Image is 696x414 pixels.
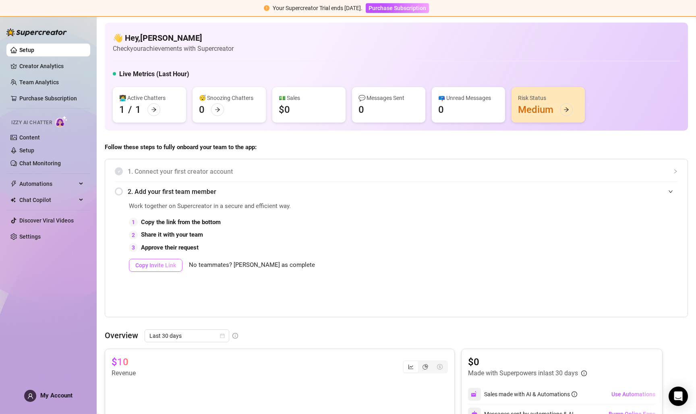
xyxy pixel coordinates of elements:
h5: Live Metrics (Last Hour) [119,69,189,79]
div: 2 [129,231,138,239]
div: 3 [129,243,138,252]
span: expanded [668,189,673,194]
div: 0 [438,103,444,116]
span: My Account [40,392,72,399]
span: 2. Add your first team member [128,187,678,197]
div: 0 [199,103,205,116]
span: Work together on Supercreator in a secure and efficient way. [129,202,497,211]
div: 💵 Sales [279,94,339,102]
span: Your Supercreator Trial ends [DATE]. [273,5,362,11]
div: 📪 Unread Messages [438,94,499,102]
article: Overview [105,329,138,341]
iframe: Adding Team Members [517,202,678,305]
button: Copy Invite Link [129,259,182,272]
span: info-circle [581,370,587,376]
div: 👩‍💻 Active Chatters [119,94,180,102]
div: Sales made with AI & Automations [484,390,577,399]
img: svg%3e [471,391,478,398]
span: arrow-right [151,107,157,112]
strong: Follow these steps to fully onboard your team to the app: [105,144,257,151]
span: dollar-circle [437,364,443,370]
a: Team Analytics [19,79,59,85]
button: Use Automations [611,388,656,401]
div: 😴 Snoozing Chatters [199,94,259,102]
strong: Copy the link from the bottom [141,218,221,226]
div: 0 [358,103,364,116]
span: No teammates? [PERSON_NAME] as complete [189,260,315,270]
span: 1. Connect your first creator account [128,166,678,177]
span: arrow-right [563,107,569,112]
img: Chat Copilot [10,197,16,203]
a: Setup [19,47,34,53]
span: thunderbolt [10,181,17,187]
span: pie-chart [423,364,428,370]
div: 1 [135,103,141,116]
div: 2. Add your first team member [115,182,678,202]
span: Automations [19,177,77,190]
span: info-circle [572,391,577,397]
a: Settings [19,233,41,240]
span: Use Automations [611,391,655,397]
h4: 👋 Hey, [PERSON_NAME] [113,32,234,44]
a: Content [19,134,40,141]
div: 💬 Messages Sent [358,94,419,102]
article: Revenue [112,368,136,378]
button: Purchase Subscription [366,3,429,13]
a: Creator Analytics [19,60,84,73]
div: 1 [119,103,125,116]
strong: Approve their request [141,244,199,251]
div: Risk Status [518,94,578,102]
a: Purchase Subscription [366,5,429,11]
div: 1. Connect your first creator account [115,162,678,181]
img: logo-BBDzfeDw.svg [6,28,67,36]
span: Last 30 days [149,330,224,342]
article: Made with Superpowers in last 30 days [468,368,578,378]
span: info-circle [232,333,238,339]
a: Purchase Subscription [19,95,77,102]
div: Open Intercom Messenger [669,387,688,406]
article: $10 [112,356,128,368]
a: Discover Viral Videos [19,217,74,224]
a: Setup [19,147,34,154]
span: Purchase Subscription [369,5,426,11]
span: arrow-right [215,107,220,112]
span: exclamation-circle [264,5,269,11]
span: Copy Invite Link [135,262,176,268]
strong: Share it with your team [141,231,203,238]
img: AI Chatter [55,116,68,127]
span: Chat Copilot [19,193,77,206]
span: Izzy AI Chatter [11,119,52,127]
span: line-chart [408,364,414,370]
a: Chat Monitoring [19,160,61,166]
span: collapsed [673,169,678,174]
div: segmented control [403,360,448,373]
div: 1 [129,218,138,227]
span: user [27,393,33,399]
article: $0 [468,356,587,368]
article: Check your achievements with Supercreator [113,44,234,54]
span: calendar [220,333,225,338]
div: $0 [279,103,290,116]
